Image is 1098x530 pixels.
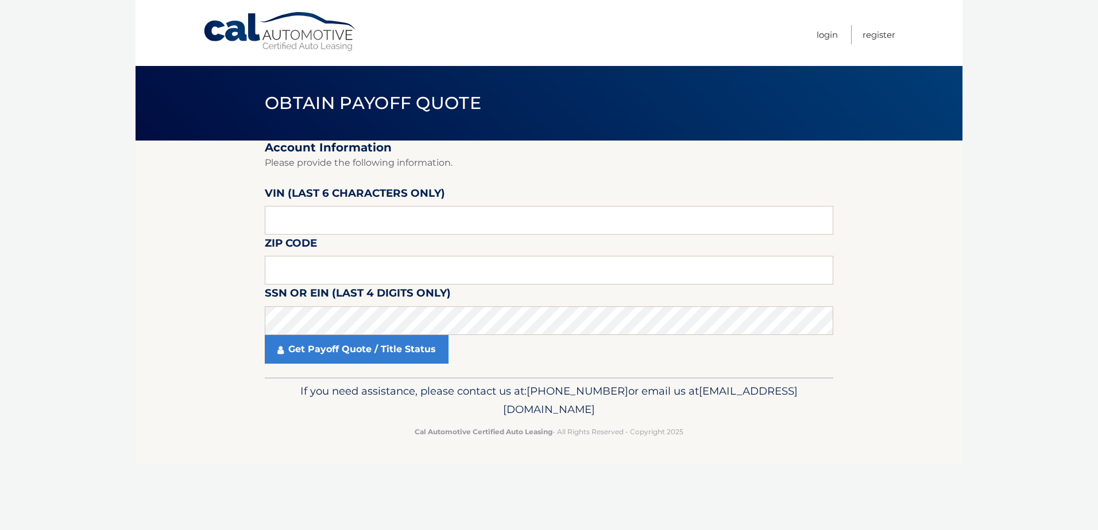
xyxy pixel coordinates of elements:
label: SSN or EIN (last 4 digits only) [265,285,451,306]
a: Register [863,25,895,44]
span: Obtain Payoff Quote [265,92,481,114]
strong: Cal Automotive Certified Auto Leasing [415,427,552,436]
label: VIN (last 6 characters only) [265,185,445,206]
h2: Account Information [265,141,833,155]
p: Please provide the following information. [265,155,833,171]
p: - All Rights Reserved - Copyright 2025 [272,426,826,438]
a: Get Payoff Quote / Title Status [265,335,449,364]
a: Login [817,25,838,44]
p: If you need assistance, please contact us at: or email us at [272,382,826,419]
span: [PHONE_NUMBER] [527,384,628,397]
label: Zip Code [265,235,317,256]
a: Cal Automotive [203,11,358,52]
